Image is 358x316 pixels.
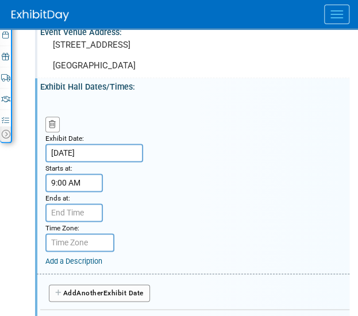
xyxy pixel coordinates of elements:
input: End Time [45,203,103,222]
small: Exhibit Date: [45,134,84,142]
pre: [STREET_ADDRESS] [GEOGRAPHIC_DATA] [53,40,337,71]
div: Event Venue Address: [40,24,349,38]
small: Ends at: [45,194,70,202]
div: Exhibit Hall Dates/Times: [40,78,349,93]
input: Time Zone [45,233,114,252]
small: Time Zone: [45,224,79,232]
input: Date [45,144,143,162]
a: Add a Description [45,256,102,265]
button: Menu [324,5,349,24]
input: Start Time [45,174,103,192]
small: Starts at: [45,164,72,172]
img: ExhibitDay [11,10,69,21]
span: Another [76,288,103,296]
button: AddAnotherExhibit Date [49,284,150,302]
td: Toggle Event Tabs [2,126,11,141]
